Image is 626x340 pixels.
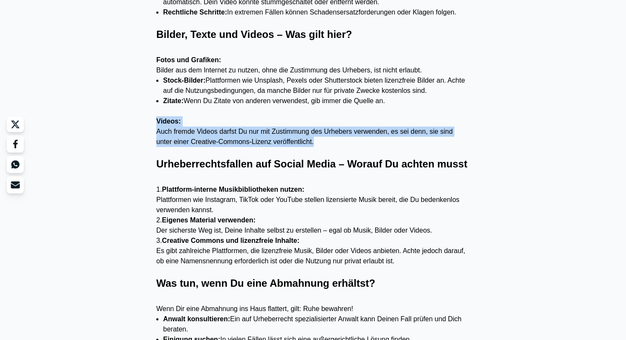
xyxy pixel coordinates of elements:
li: Plattformen wie Unsplash, Pexels oder Shutterstock bieten lizenzfreie Bilder an. Achte auf die Nu... [163,75,470,96]
p: Bilder aus dem Internet zu nutzen, ohne die Zustimmung des Urhebers, ist nicht erlaubt. [156,65,470,75]
p: Es gibt zahlreiche Plattformen, die lizenzfreie Musik, Bilder oder Videos anbieten. Achte jedoch ... [156,246,470,266]
a: Teile diesen Beitrag auf Facebook [7,135,24,153]
strong: Zitate: [163,97,184,104]
li: Wenn Du Zitate von anderen verwendest, gib immer die Quelle an. [163,96,470,106]
a: Teile diesen Beitrag auf X [7,117,24,132]
p: 1. [156,184,470,195]
a: Teile diesen Beitrag via E-Mail [7,176,24,193]
p: Auch fremde Videos darfst Du nur mit Zustimmung des Urhebers verwenden, es sei denn, sie sind unt... [156,127,470,147]
strong: Stock-Bilder: [163,77,206,84]
strong: Was tun, wenn Du eine Abmahnung erhältst? [156,277,375,289]
strong: Rechtliche Schritte: [163,9,227,16]
p: 3. [156,236,470,246]
p: Plattformen wie Instagram, TikTok oder YouTube stellen lizensierte Musik bereit, die Du bedenkenl... [156,195,470,215]
p: Der sicherste Weg ist, Deine Inhalte selbst zu erstellen – egal ob Musik, Bilder oder Videos. [156,225,470,236]
strong: Fotos und Grafiken: [156,56,221,63]
strong: Anwalt konsultieren: [163,315,230,323]
strong: Creative Commons und lizenzfreie Inhalte: [162,237,299,244]
a: Teile diesen Beitrag über Whatsapp [7,156,24,173]
p: Wenn Dir eine Abmahnung ins Haus flattert, gilt: Ruhe bewahren! [156,304,470,314]
li: In extremen Fällen können Schadensersatzforderungen oder Klagen folgen. [163,7,470,17]
strong: Bilder, Texte und Videos – Was gilt hier? [156,29,352,40]
strong: Videos: [156,118,181,125]
strong: Eigenes Material verwenden: [162,216,256,224]
p: 2. [156,215,470,225]
li: Ein auf Urheberrecht spezialisierter Anwalt kann Deinen Fall prüfen und Dich beraten. [163,314,470,334]
strong: Urheberrechtsfallen auf Social Media – Worauf Du achten musst [156,158,467,170]
strong: Plattform-interne Musikbibliotheken nutzen: [162,186,304,193]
